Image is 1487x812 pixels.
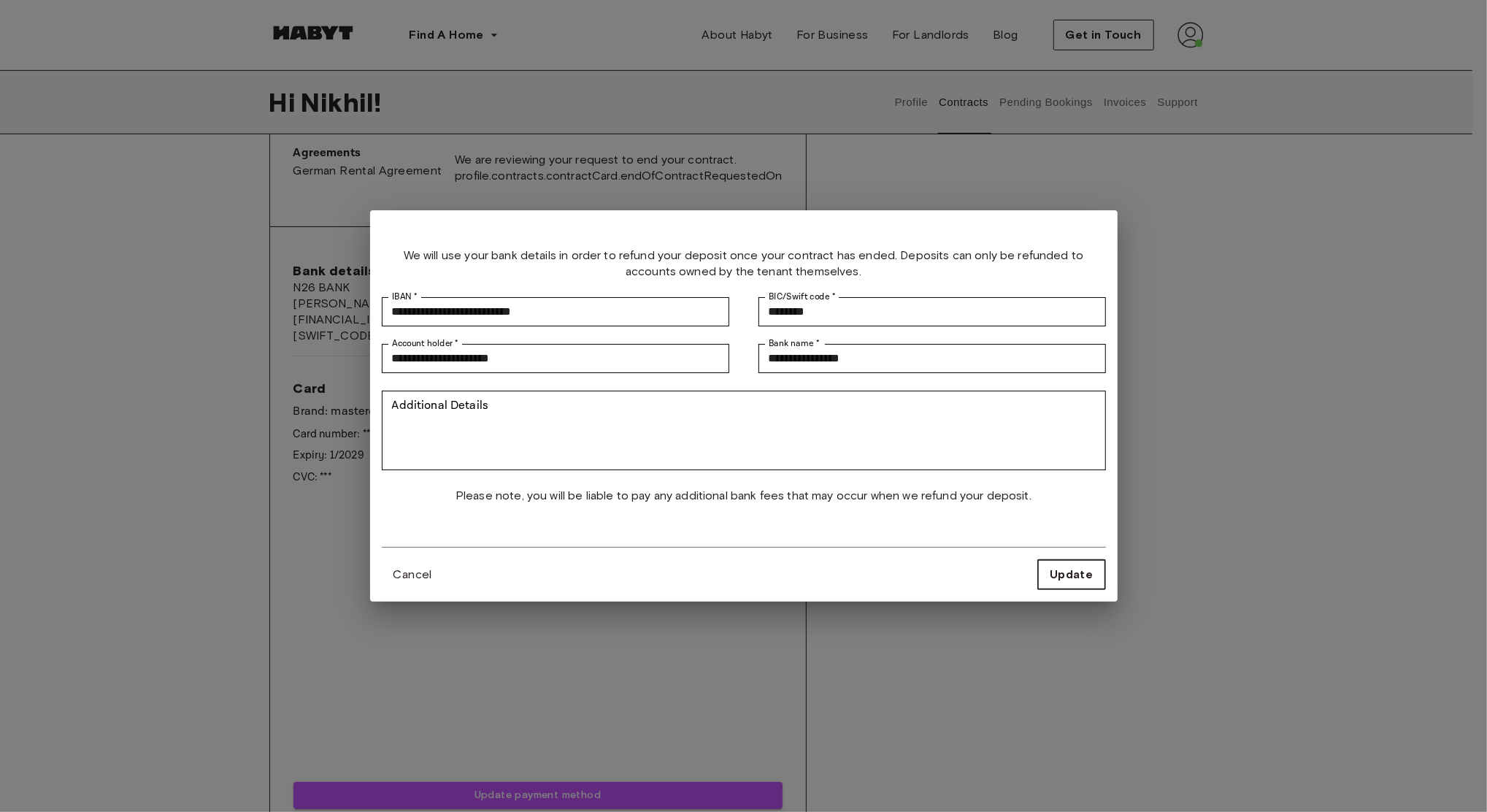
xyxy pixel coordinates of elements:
span: Cancel [393,566,432,583]
span: Update [1050,566,1093,583]
label: BIC/Swift code * [769,291,836,303]
label: IBAN * [392,291,418,303]
label: Bank name * [769,337,819,350]
span: We will use your bank details in order to refund your deposit once your contract has ended. Depos... [382,248,1106,280]
label: Account holder * [392,337,458,350]
button: Update [1037,559,1105,590]
button: Cancel [382,560,444,589]
span: Please note, you will be liable to pay any additional bank fees that may occur when we refund you... [456,488,1031,504]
